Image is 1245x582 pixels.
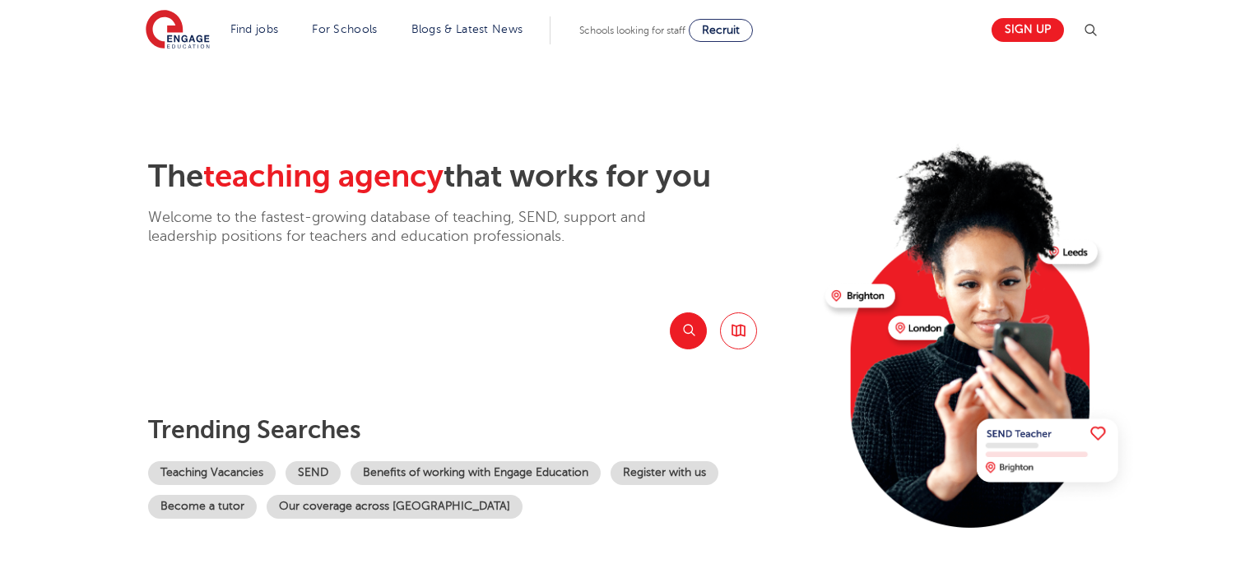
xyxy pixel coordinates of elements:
span: Schools looking for staff [579,25,685,36]
a: Our coverage across [GEOGRAPHIC_DATA] [267,495,523,519]
h2: The that works for you [148,158,812,196]
a: Benefits of working with Engage Education [351,461,601,485]
a: Become a tutor [148,495,257,519]
a: Blogs & Latest News [411,23,523,35]
a: For Schools [312,23,377,35]
a: Recruit [689,19,753,42]
p: Welcome to the fastest-growing database of teaching, SEND, support and leadership positions for t... [148,208,691,247]
a: SEND [286,461,341,485]
a: Teaching Vacancies [148,461,276,485]
a: Sign up [992,18,1064,42]
img: Engage Education [146,10,210,51]
a: Register with us [611,461,718,485]
a: Find jobs [230,23,279,35]
button: Search [670,312,707,349]
span: Recruit [702,24,740,36]
span: teaching agency [203,159,444,194]
p: Trending searches [148,415,812,445]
